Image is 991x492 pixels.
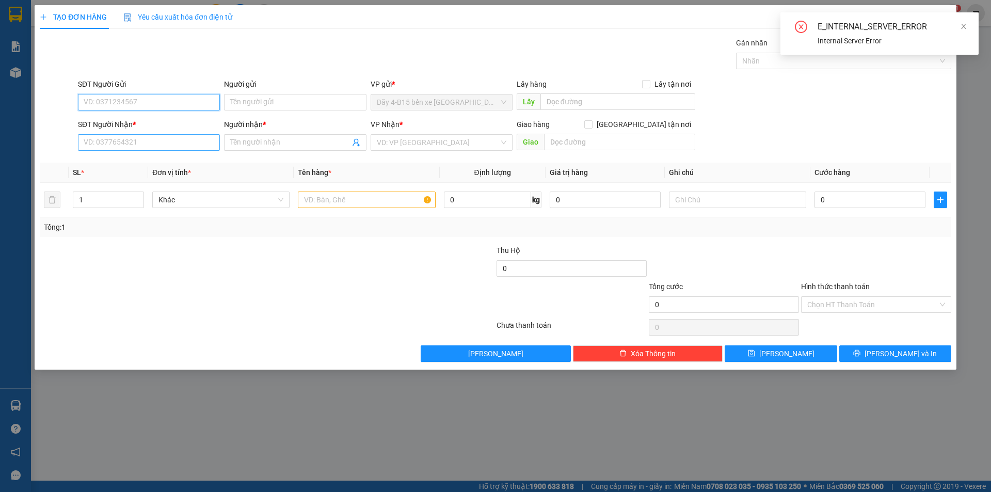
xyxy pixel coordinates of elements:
[573,345,723,362] button: deleteXóa Thông tin
[517,93,540,110] span: Lấy
[619,350,627,358] span: delete
[550,192,661,208] input: 0
[158,192,283,208] span: Khác
[371,78,513,90] div: VP gửi
[474,168,511,177] span: Định lượng
[725,345,837,362] button: save[PERSON_NAME]
[631,348,676,359] span: Xóa Thông tin
[44,221,382,233] div: Tổng: 1
[73,168,81,177] span: SL
[123,13,232,21] span: Yêu cầu xuất hóa đơn điện tử
[650,78,695,90] span: Lấy tận nơi
[495,320,648,338] div: Chưa thanh toán
[865,348,937,359] span: [PERSON_NAME] và In
[818,35,966,46] div: Internal Server Error
[517,120,550,129] span: Giao hàng
[78,119,220,130] div: SĐT Người Nhận
[224,119,366,130] div: Người nhận
[40,13,107,21] span: TẠO ĐƠN HÀNG
[40,13,47,21] span: plus
[960,23,967,30] span: close
[421,345,571,362] button: [PERSON_NAME]
[736,39,768,47] label: Gán nhãn
[531,192,541,208] span: kg
[748,350,755,358] span: save
[853,350,860,358] span: printer
[123,13,132,22] img: icon
[152,168,191,177] span: Đơn vị tính
[649,282,683,291] span: Tổng cước
[497,246,520,255] span: Thu Hộ
[352,138,360,147] span: user-add
[468,348,523,359] span: [PERSON_NAME]
[517,134,544,150] span: Giao
[224,78,366,90] div: Người gửi
[540,93,695,110] input: Dọc đường
[298,168,331,177] span: Tên hàng
[801,282,870,291] label: Hình thức thanh toán
[44,192,60,208] button: delete
[928,5,956,34] button: Close
[544,134,695,150] input: Dọc đường
[78,78,220,90] div: SĐT Người Gửi
[298,192,435,208] input: VD: Bàn, Ghế
[377,94,506,110] span: Dãy 4-B15 bến xe Miền Đông
[759,348,814,359] span: [PERSON_NAME]
[934,196,947,204] span: plus
[839,345,951,362] button: printer[PERSON_NAME] và In
[818,21,966,33] div: E_INTERNAL_SERVER_ERROR
[550,168,588,177] span: Giá trị hàng
[669,192,806,208] input: Ghi Chú
[665,163,810,183] th: Ghi chú
[795,21,807,35] span: close-circle
[593,119,695,130] span: [GEOGRAPHIC_DATA] tận nơi
[517,80,547,88] span: Lấy hàng
[371,120,399,129] span: VP Nhận
[814,168,850,177] span: Cước hàng
[934,192,947,208] button: plus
